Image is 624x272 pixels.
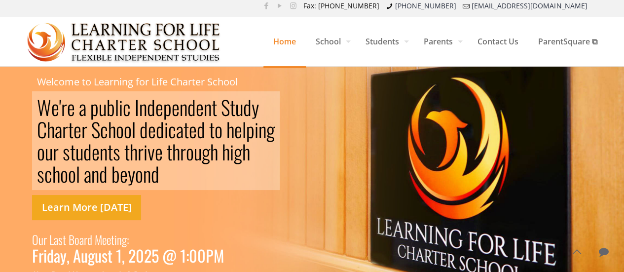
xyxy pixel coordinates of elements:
[114,230,117,249] div: i
[67,96,75,118] div: e
[255,118,258,141] div: i
[414,17,468,66] a: Parents
[111,163,120,185] div: b
[242,141,250,163] div: h
[156,118,164,141] div: d
[54,230,58,249] div: a
[27,17,221,67] img: Home
[69,230,74,249] div: B
[222,141,230,163] div: h
[130,141,138,163] div: h
[124,141,130,163] div: t
[84,230,87,249] div: r
[92,141,100,163] div: e
[184,118,189,141] div: t
[63,141,70,163] div: s
[234,118,242,141] div: e
[70,141,75,163] div: t
[47,118,55,141] div: h
[196,96,204,118] div: e
[84,163,91,185] div: a
[128,163,135,185] div: y
[32,230,224,262] a: Our Last Board Meeting: Friday, August 1, 2025 @ 1:00PM
[414,27,468,56] span: Parents
[102,230,107,249] div: e
[27,17,221,66] a: Learning for Life Charter School
[74,230,79,249] div: o
[60,249,67,262] div: y
[75,141,83,163] div: u
[122,230,127,249] div: g
[45,141,53,163] div: u
[235,96,243,118] div: u
[108,118,116,141] div: h
[194,141,202,163] div: u
[258,118,266,141] div: n
[95,249,102,262] div: u
[38,249,43,262] div: r
[135,96,139,118] div: I
[180,96,187,118] div: n
[32,249,38,262] div: F
[180,141,186,163] div: r
[214,249,224,262] div: M
[51,96,59,118] div: e
[44,163,52,185] div: c
[47,249,54,262] div: d
[151,249,159,262] div: 5
[55,118,62,141] div: a
[127,230,129,249] div: :
[111,230,114,249] div: t
[155,96,163,118] div: e
[91,118,100,141] div: S
[221,96,230,118] div: S
[186,141,194,163] div: o
[210,141,218,163] div: h
[119,96,123,118] div: i
[68,118,73,141] div: t
[167,141,172,163] div: t
[67,249,70,262] div: ,
[148,118,156,141] div: e
[176,118,184,141] div: a
[147,96,155,118] div: d
[81,118,87,141] div: r
[132,118,136,141] div: l
[123,96,131,118] div: c
[88,249,95,262] div: g
[162,249,177,262] div: @
[79,96,86,118] div: a
[107,96,115,118] div: b
[243,96,252,118] div: d
[38,230,43,249] div: u
[73,249,81,262] div: A
[140,118,148,141] div: d
[202,141,210,163] div: g
[186,249,189,262] div: :
[144,141,147,163] div: i
[59,96,61,118] div: '
[212,96,217,118] div: t
[356,27,414,56] span: Students
[102,249,108,262] div: s
[528,27,607,56] span: ParentSquare ⧉
[252,96,259,118] div: y
[138,141,144,163] div: r
[108,141,113,163] div: t
[76,163,80,185] div: l
[128,249,136,262] div: 2
[234,141,242,163] div: g
[87,230,92,249] div: d
[472,1,587,10] a: [EMAIL_ADDRESS][DOMAIN_NAME]
[189,118,197,141] div: e
[62,118,68,141] div: r
[151,163,159,185] div: d
[99,163,108,185] div: d
[206,249,214,262] div: P
[37,163,44,185] div: s
[116,118,124,141] div: o
[91,163,99,185] div: n
[288,0,298,10] a: Instagram icon
[53,141,59,163] div: r
[164,118,168,141] div: i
